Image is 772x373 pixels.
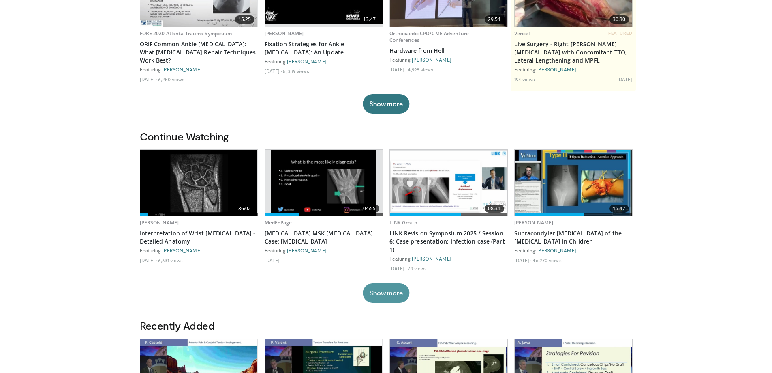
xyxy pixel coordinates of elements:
[140,130,633,143] h3: Continue Watching
[514,66,633,73] div: Featuring:
[389,56,508,63] div: Featuring:
[162,67,202,72] a: [PERSON_NAME]
[271,150,376,216] img: 09f299f6-5f59-4b2c-bea4-580a92f6f41b.620x360_q85_upscale.jpg
[609,205,629,213] span: 15:47
[360,205,379,213] span: 04:55
[235,15,254,24] span: 15:25
[287,248,327,253] a: [PERSON_NAME]
[265,68,282,74] li: [DATE]
[537,67,576,72] a: [PERSON_NAME]
[514,247,633,254] div: Featuring:
[408,265,427,272] li: 79 views
[235,205,254,213] span: 36:02
[617,76,633,82] li: [DATE]
[265,30,304,37] a: [PERSON_NAME]
[140,30,232,37] a: FORE 2020 Atlanta Trauma Symposium
[608,30,632,36] span: FEATURED
[389,265,407,272] li: [DATE]
[390,151,507,215] img: b080cbb7-e5d8-4221-8082-aea3b378b976.620x360_q85_upscale.jpg
[140,229,258,246] a: Interpretation of Wrist [MEDICAL_DATA] - Detailed Anatomy
[390,150,507,216] a: 08:31
[140,150,258,216] a: 36:02
[360,15,379,24] span: 13:47
[140,319,633,332] h3: Recently Added
[389,66,407,73] li: [DATE]
[389,219,417,226] a: LINK Group
[158,76,184,82] li: 6,250 views
[537,248,576,253] a: [PERSON_NAME]
[514,30,530,37] a: Vericel
[389,47,508,55] a: Hardware from Hell
[485,205,504,213] span: 08:31
[265,150,383,216] a: 04:55
[140,40,258,65] a: ORIF Common Ankle [MEDICAL_DATA]: What [MEDICAL_DATA] Repair Techniques Work Best?
[412,256,451,261] a: [PERSON_NAME]
[283,68,309,74] li: 5,339 views
[485,15,504,24] span: 29:54
[609,15,629,24] span: 30:30
[158,257,183,263] li: 6,631 views
[140,66,258,73] div: Featuring:
[265,58,383,65] div: Featuring:
[514,76,535,82] li: 194 views
[287,58,327,64] a: [PERSON_NAME]
[140,219,179,226] a: [PERSON_NAME]
[389,30,469,43] a: Orthopaedic CPD/CME Adventure Conferences
[514,219,554,226] a: [PERSON_NAME]
[412,57,451,63] a: [PERSON_NAME]
[265,257,280,263] li: [DATE]
[363,94,409,114] button: Show more
[514,40,633,65] a: Live Surgery - Right [PERSON_NAME][MEDICAL_DATA] with Concomitant TTO, Lateral Lengthening and MPFL
[265,247,383,254] div: Featuring:
[363,283,409,303] button: Show more
[514,257,532,263] li: [DATE]
[515,150,632,216] img: 07483a87-f7db-4b95-b01b-f6be0d1b3d91.620x360_q85_upscale.jpg
[389,229,508,254] a: LINK Revision Symposium 2025 / Session 6: Case presentation: infection case (Part 1)
[265,219,292,226] a: MedEdPage
[140,247,258,254] div: Featuring:
[408,66,433,73] li: 4,998 views
[140,150,258,216] img: 33f53bd0-b593-4c38-8ae5-8be75352cd5d.620x360_q85_upscale.jpg
[532,257,561,263] li: 46,270 views
[140,257,157,263] li: [DATE]
[515,150,632,216] a: 15:47
[265,40,383,56] a: Fixation Strategies for Ankle [MEDICAL_DATA]: An Update
[389,255,508,262] div: Featuring:
[514,229,633,246] a: Supracondylar [MEDICAL_DATA] of the [MEDICAL_DATA] in Children
[140,76,157,82] li: [DATE]
[265,229,383,246] a: [MEDICAL_DATA] MSK [MEDICAL_DATA] Case: [MEDICAL_DATA]
[162,248,202,253] a: [PERSON_NAME]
